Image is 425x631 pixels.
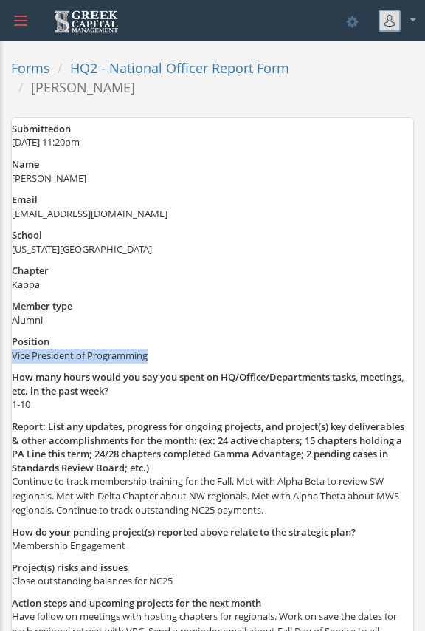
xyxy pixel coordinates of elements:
span: Membership Engagement [12,539,125,552]
span: Close outstanding balances for NC25 [12,574,173,587]
span: Vice President of Programming [12,349,148,362]
dt: Action steps and upcoming projects for the next month [12,596,413,610]
span: Continue to track membership training for the Fall. Met with Alpha Beta to review SW regionals. M... [12,474,399,516]
dd: [PERSON_NAME] [12,171,413,186]
dt: How do your pending project(s) reported above relate to the strategic plan? [12,525,413,539]
a: Forms [11,59,50,77]
dt: Name [12,157,413,171]
dd: Kappa [12,278,413,293]
li: [PERSON_NAME] [11,78,135,98]
dt: How many hours would you say you spent on HQ/Office/Departments tasks, meetings, etc. in the past... [12,370,413,398]
a: HQ2 - National Officer Report Form [70,59,289,77]
dt: Email [12,193,413,207]
dd: [US_STATE][GEOGRAPHIC_DATA] [12,242,413,257]
dt: School [12,228,413,242]
dd: Alumni [12,313,413,328]
dt: Position [12,335,413,349]
dd: [EMAIL_ADDRESS][DOMAIN_NAME] [12,207,413,222]
dt: Report: List any updates, progress for ongoing projects, and project(s) key deliverables & other ... [12,420,413,474]
dt: Chapter [12,264,413,278]
dt: Submitted on [12,122,413,136]
dt: Member type [12,299,413,313]
span: [DATE] 11:20pm [12,135,80,149]
dt: Project(s) risks and issues [12,561,413,575]
span: 1-10 [12,398,30,411]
